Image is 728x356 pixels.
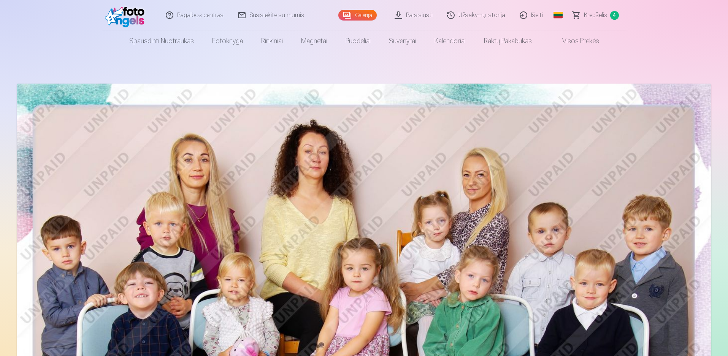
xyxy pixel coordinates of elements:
[105,3,149,27] img: /fa2
[203,30,252,52] a: Fotoknyga
[380,30,425,52] a: Suvenyrai
[120,30,203,52] a: Spausdinti nuotraukas
[252,30,292,52] a: Rinkiniai
[336,30,380,52] a: Puodeliai
[541,30,608,52] a: Visos prekės
[584,11,607,20] span: Krepšelis
[610,11,619,20] span: 4
[425,30,475,52] a: Kalendoriai
[338,10,377,21] a: Galerija
[475,30,541,52] a: Raktų pakabukas
[292,30,336,52] a: Magnetai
